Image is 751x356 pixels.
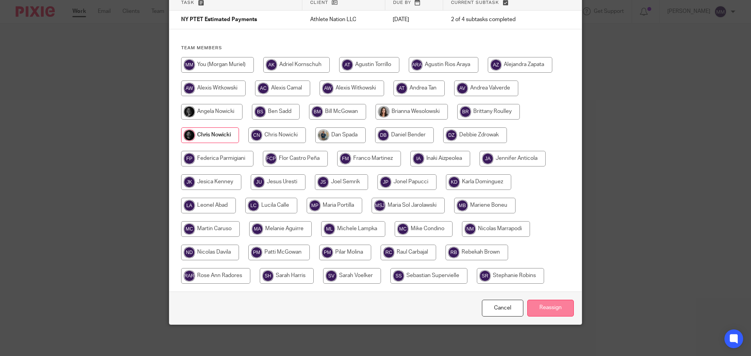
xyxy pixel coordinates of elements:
td: 2 of 4 subtasks completed [443,11,550,29]
a: Close this dialog window [482,300,523,317]
span: NY PTET Estimated Payments [181,17,257,23]
p: Athlete Nation LLC [310,16,377,23]
p: [DATE] [393,16,435,23]
input: Reassign [527,300,574,317]
h4: Team members [181,45,570,51]
span: Due by [393,0,411,5]
span: Client [310,0,328,5]
span: Current subtask [451,0,499,5]
span: Task [181,0,194,5]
